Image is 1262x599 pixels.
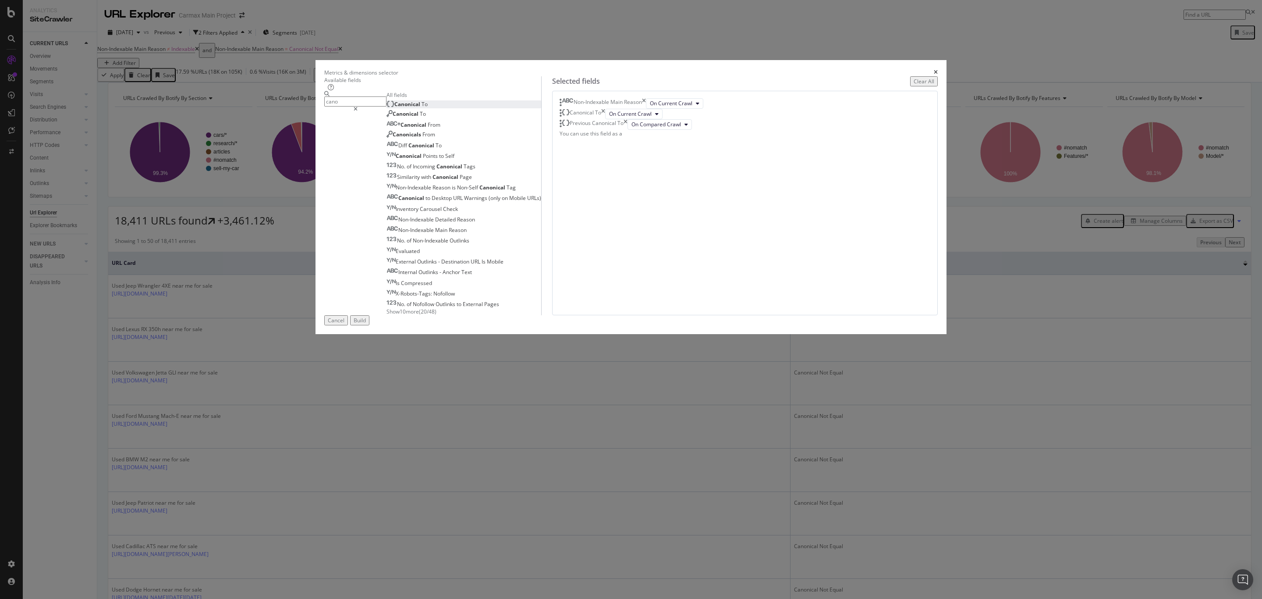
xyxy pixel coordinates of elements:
[574,98,642,109] div: Non-Indexable Main Reason
[914,78,934,85] div: Clear All
[449,226,467,234] span: Reason
[452,184,457,191] span: is
[324,76,541,84] div: Available fields
[396,290,433,297] span: X-Robots-Tags:
[428,121,440,128] span: From
[560,109,930,119] div: Canonical TotimesOn Current Crawl
[507,184,516,191] span: Tag
[393,131,422,138] span: Canonicals
[421,173,432,181] span: with
[627,119,692,130] button: On Compared Crawl
[457,216,475,223] span: Reason
[423,152,439,160] span: Points
[396,279,401,287] span: Is
[422,100,428,108] span: To
[484,300,499,308] span: Pages
[397,300,407,308] span: No.
[642,98,646,109] div: times
[435,226,449,234] span: Main
[432,194,453,202] span: Desktop
[443,205,458,213] span: Check
[413,163,436,170] span: Incoming
[440,268,443,276] span: -
[487,258,503,265] span: Mobile
[624,119,627,130] div: times
[460,173,472,181] span: Page
[509,194,527,202] span: Mobile
[650,100,692,107] span: On Current Crawl
[324,69,398,76] div: Metrics & dimensions selector
[324,315,348,325] button: Cancel
[324,96,386,107] input: Search by field name
[457,184,479,191] span: Non-Self
[570,119,624,130] div: Previous Canonical To
[315,60,946,335] div: modal
[464,194,489,202] span: Warnings
[398,142,408,149] span: Diff
[601,109,605,119] div: times
[560,130,930,137] div: You can use this field as a
[396,258,417,265] span: External
[435,216,457,223] span: Detailed
[502,194,509,202] span: on
[631,121,681,128] span: On Compared Crawl
[396,152,423,160] span: Canonical
[438,258,441,265] span: -
[407,300,413,308] span: of
[407,237,413,244] span: of
[397,237,407,244] span: No.
[386,91,541,99] div: All fields
[646,98,703,109] button: On Current Crawl
[408,142,436,149] span: Canonical
[934,69,938,76] div: times
[396,205,420,213] span: Inventory
[394,100,422,108] span: Canonical
[397,163,407,170] span: No.
[457,300,463,308] span: to
[489,194,502,202] span: (only
[393,110,420,118] span: Canonical
[436,300,457,308] span: Outlinks
[397,173,421,181] span: Similarity
[527,194,541,202] span: URLs)
[439,152,445,160] span: to
[436,142,442,149] span: To
[407,163,413,170] span: of
[482,258,487,265] span: Is
[350,315,369,325] button: Build
[432,173,460,181] span: Canonical
[450,237,469,244] span: Outlinks
[443,268,461,276] span: Anchor
[471,258,482,265] span: URL
[396,247,420,255] span: Evaluated
[398,226,435,234] span: Non-Indexable
[398,268,418,276] span: Internal
[464,163,475,170] span: Tags
[453,194,464,202] span: URL
[461,268,472,276] span: Text
[413,300,436,308] span: Nofollow
[445,152,454,160] span: Self
[328,317,344,324] div: Cancel
[418,268,440,276] span: Outlinks
[417,258,438,265] span: Outlinks
[910,76,938,86] button: Clear All
[422,131,435,138] span: From
[463,300,484,308] span: External
[560,119,930,130] div: Previous Canonical TotimesOn Compared Crawl
[425,194,432,202] span: to
[413,237,450,244] span: Non-Indexable
[560,98,930,109] div: Non-Indexable Main ReasontimesOn Current Crawl
[441,258,471,265] span: Destination
[570,109,601,119] div: Canonical To
[552,76,600,86] div: Selected fields
[433,290,455,297] span: Nofollow
[432,184,452,191] span: Reason
[419,308,436,315] span: ( 20 / 48 )
[401,121,428,128] span: Canonical
[605,109,663,119] button: On Current Crawl
[479,184,507,191] span: Canonical
[420,205,443,213] span: Carousel
[436,163,464,170] span: Canonical
[401,279,432,287] span: Compressed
